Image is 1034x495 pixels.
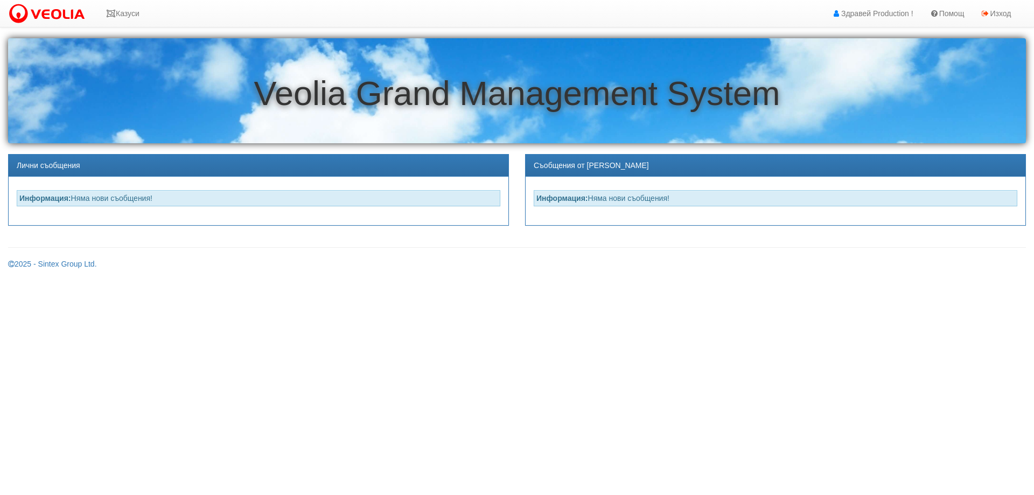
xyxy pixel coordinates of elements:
div: Съобщения от [PERSON_NAME] [526,155,1025,177]
a: 2025 - Sintex Group Ltd. [8,260,97,268]
h1: Veolia Grand Management System [8,75,1026,112]
img: VeoliaLogo.png [8,3,90,25]
strong: Информация: [536,194,588,203]
div: Няма нови съобщения! [17,190,500,206]
strong: Информация: [19,194,71,203]
div: Лични съобщения [9,155,508,177]
div: Няма нови съобщения! [534,190,1017,206]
